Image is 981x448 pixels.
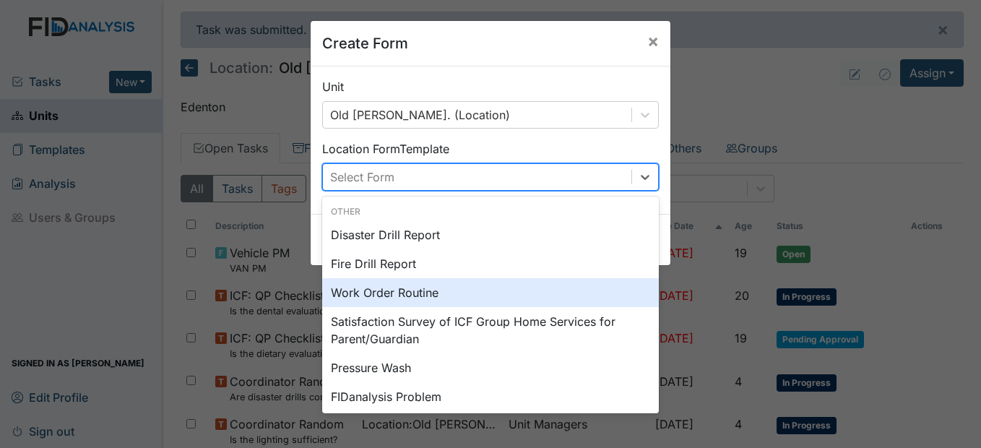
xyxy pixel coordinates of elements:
[322,353,659,382] div: Pressure Wash
[322,205,659,218] div: Other
[647,30,659,51] span: ×
[330,106,510,124] div: Old [PERSON_NAME]. (Location)
[322,78,344,95] label: Unit
[322,382,659,411] div: FIDanalysis Problem
[636,21,670,61] button: Close
[322,278,659,307] div: Work Order Routine
[322,220,659,249] div: Disaster Drill Report
[322,307,659,353] div: Satisfaction Survey of ICF Group Home Services for Parent/Guardian
[322,249,659,278] div: Fire Drill Report
[322,140,449,158] label: Location Form Template
[322,33,408,54] h5: Create Form
[330,168,394,186] div: Select Form
[322,411,659,440] div: HVAC PM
